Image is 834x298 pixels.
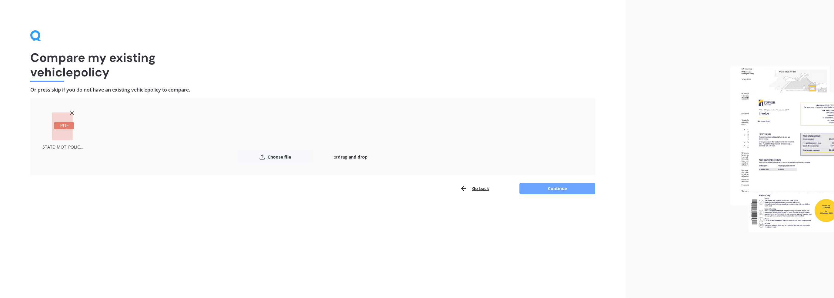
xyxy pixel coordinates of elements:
button: Go back [460,182,489,195]
h1: Compare my existing vehicle policy [30,50,595,79]
div: STATE_MOT_POLICY_SCHEDULE_MOTS01040110_20250503151327772.pdf [42,143,83,151]
button: Continue [519,183,595,194]
b: drag and drop [338,154,368,160]
button: Choose file [237,151,313,163]
div: or [313,151,389,163]
h4: Or press skip if you do not have an existing vehicle policy to compare. [30,87,595,93]
img: files.webp [731,66,834,233]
